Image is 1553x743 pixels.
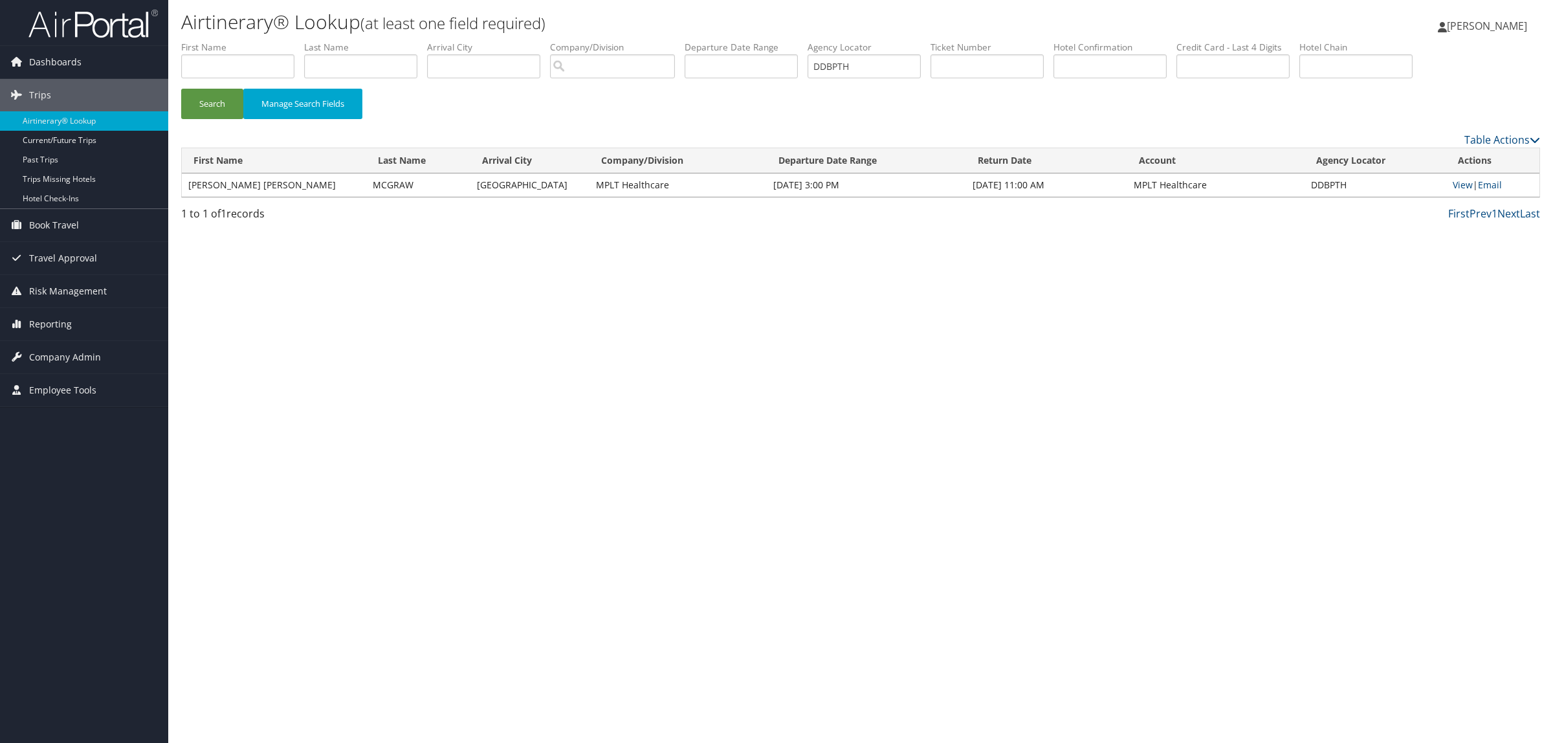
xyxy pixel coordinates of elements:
[1305,148,1447,173] th: Agency Locator: activate to sort column ascending
[182,148,366,173] th: First Name: activate to sort column ascending
[29,242,97,274] span: Travel Approval
[29,341,101,373] span: Company Admin
[767,173,966,197] td: [DATE] 3:00 PM
[181,89,243,119] button: Search
[181,206,507,228] div: 1 to 1 of records
[304,41,427,54] label: Last Name
[808,41,931,54] label: Agency Locator
[1127,148,1305,173] th: Account: activate to sort column descending
[1446,173,1539,197] td: |
[366,173,470,197] td: MCGRAW
[243,89,362,119] button: Manage Search Fields
[427,41,550,54] label: Arrival City
[1053,41,1176,54] label: Hotel Confirmation
[470,148,589,173] th: Arrival City: activate to sort column ascending
[550,41,685,54] label: Company/Division
[1470,206,1492,221] a: Prev
[1453,179,1473,191] a: View
[29,209,79,241] span: Book Travel
[1520,206,1540,221] a: Last
[29,46,82,78] span: Dashboards
[589,148,767,173] th: Company/Division
[1446,148,1539,173] th: Actions
[29,275,107,307] span: Risk Management
[1127,173,1305,197] td: MPLT Healthcare
[589,173,767,197] td: MPLT Healthcare
[1438,6,1540,45] a: [PERSON_NAME]
[181,41,304,54] label: First Name
[1305,173,1447,197] td: DDBPTH
[1478,179,1502,191] a: Email
[1464,133,1540,147] a: Table Actions
[1447,19,1527,33] span: [PERSON_NAME]
[366,148,470,173] th: Last Name: activate to sort column ascending
[470,173,589,197] td: [GEOGRAPHIC_DATA]
[1176,41,1299,54] label: Credit Card - Last 4 Digits
[966,173,1127,197] td: [DATE] 11:00 AM
[360,12,545,34] small: (at least one field required)
[29,79,51,111] span: Trips
[931,41,1053,54] label: Ticket Number
[767,148,966,173] th: Departure Date Range: activate to sort column ascending
[221,206,226,221] span: 1
[1299,41,1422,54] label: Hotel Chain
[181,8,1087,36] h1: Airtinerary® Lookup
[685,41,808,54] label: Departure Date Range
[182,173,366,197] td: [PERSON_NAME] [PERSON_NAME]
[29,308,72,340] span: Reporting
[1497,206,1520,221] a: Next
[1492,206,1497,221] a: 1
[966,148,1127,173] th: Return Date: activate to sort column ascending
[1448,206,1470,221] a: First
[28,8,158,39] img: airportal-logo.png
[29,374,96,406] span: Employee Tools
